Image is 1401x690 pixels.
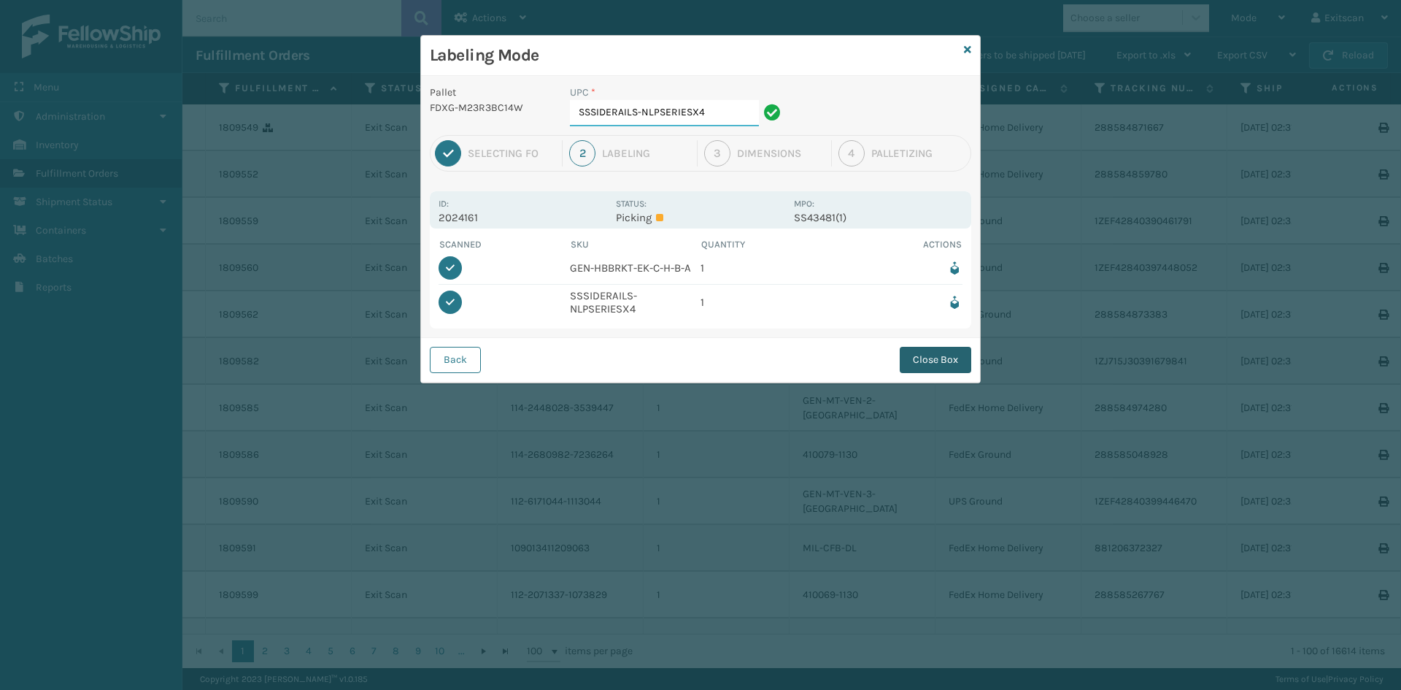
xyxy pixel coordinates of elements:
[439,237,570,252] th: Scanned
[430,100,552,115] p: FDXG-M23R3BC14W
[700,252,832,285] td: 1
[430,347,481,373] button: Back
[900,347,971,373] button: Close Box
[700,285,832,320] td: 1
[570,285,701,320] td: SSSIDERAILS-NLPSERIESX4
[832,237,963,252] th: Actions
[570,237,701,252] th: SKU
[737,147,825,160] div: Dimensions
[570,252,701,285] td: GEN-HBBRKT-EK-C-H-B-A
[569,140,595,166] div: 2
[439,211,607,224] p: 2024161
[871,147,966,160] div: Palletizing
[570,85,595,100] label: UPC
[439,199,449,209] label: Id:
[616,211,784,224] p: Picking
[430,85,552,100] p: Pallet
[704,140,730,166] div: 3
[838,140,865,166] div: 4
[468,147,555,160] div: Selecting FO
[794,211,962,224] p: SS43481(1)
[435,140,461,166] div: 1
[794,199,814,209] label: MPO:
[616,199,647,209] label: Status:
[700,237,832,252] th: Quantity
[832,285,963,320] td: Remove from box
[430,45,958,66] h3: Labeling Mode
[602,147,690,160] div: Labeling
[832,252,963,285] td: Remove from box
